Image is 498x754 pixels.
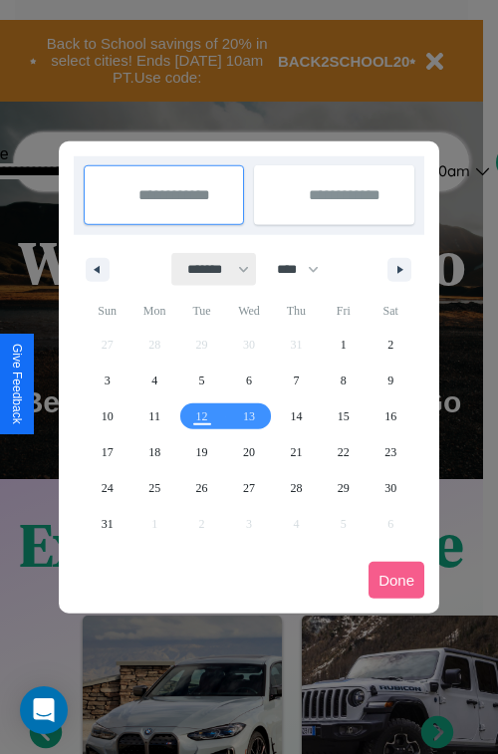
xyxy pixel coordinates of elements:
button: 10 [84,398,130,434]
span: 1 [341,327,347,363]
button: 1 [320,327,367,363]
span: Thu [273,295,320,327]
span: 28 [290,470,302,506]
span: 16 [384,398,396,434]
span: 27 [243,470,255,506]
span: 8 [341,363,347,398]
span: 7 [293,363,299,398]
span: 21 [290,434,302,470]
span: 10 [102,398,114,434]
span: 29 [338,470,350,506]
button: 31 [84,506,130,542]
span: 23 [384,434,396,470]
span: 6 [246,363,252,398]
span: 22 [338,434,350,470]
span: 31 [102,506,114,542]
span: 24 [102,470,114,506]
button: 22 [320,434,367,470]
button: 21 [273,434,320,470]
span: 15 [338,398,350,434]
span: 14 [290,398,302,434]
button: 9 [368,363,414,398]
span: 17 [102,434,114,470]
span: 25 [148,470,160,506]
span: Mon [130,295,177,327]
button: 13 [225,398,272,434]
button: 16 [368,398,414,434]
button: 7 [273,363,320,398]
span: Sun [84,295,130,327]
span: 11 [148,398,160,434]
button: 29 [320,470,367,506]
button: 24 [84,470,130,506]
span: 18 [148,434,160,470]
button: 30 [368,470,414,506]
button: Done [369,562,424,599]
button: 3 [84,363,130,398]
button: 20 [225,434,272,470]
button: 4 [130,363,177,398]
span: Wed [225,295,272,327]
span: 9 [387,363,393,398]
button: 15 [320,398,367,434]
span: 3 [105,363,111,398]
span: 13 [243,398,255,434]
button: 28 [273,470,320,506]
button: 8 [320,363,367,398]
button: 11 [130,398,177,434]
span: Fri [320,295,367,327]
span: 20 [243,434,255,470]
div: Give Feedback [10,344,24,424]
span: Tue [178,295,225,327]
span: 4 [151,363,157,398]
span: 19 [196,434,208,470]
span: 2 [387,327,393,363]
span: 26 [196,470,208,506]
button: 6 [225,363,272,398]
div: Open Intercom Messenger [20,686,68,734]
span: 12 [196,398,208,434]
button: 25 [130,470,177,506]
button: 14 [273,398,320,434]
button: 26 [178,470,225,506]
span: 30 [384,470,396,506]
button: 23 [368,434,414,470]
span: 5 [199,363,205,398]
button: 5 [178,363,225,398]
button: 2 [368,327,414,363]
span: Sat [368,295,414,327]
button: 18 [130,434,177,470]
button: 12 [178,398,225,434]
button: 19 [178,434,225,470]
button: 27 [225,470,272,506]
button: 17 [84,434,130,470]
